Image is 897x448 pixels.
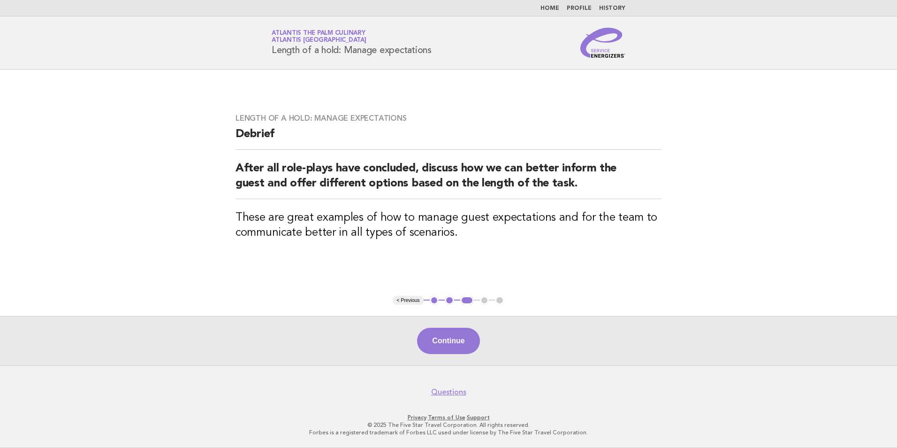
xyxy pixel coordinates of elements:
p: © 2025 The Five Star Travel Corporation. All rights reserved. [161,421,736,429]
p: · · [161,414,736,421]
h3: These are great examples of how to manage guest expectations and for the team to communicate bett... [236,210,661,240]
button: 1 [430,296,439,305]
h3: Length of a hold: Manage expectations [236,114,661,123]
a: Profile [567,6,592,11]
h1: Length of a hold: Manage expectations [272,31,432,55]
a: Atlantis The Palm CulinaryAtlantis [GEOGRAPHIC_DATA] [272,30,366,43]
a: Terms of Use [428,414,465,421]
h2: Debrief [236,127,661,150]
h2: After all role-plays have concluded, discuss how we can better inform the guest and offer differe... [236,161,661,199]
a: Privacy [408,414,426,421]
a: History [599,6,625,11]
a: Home [540,6,559,11]
a: Support [467,414,490,421]
button: < Previous [393,296,423,305]
p: Forbes is a registered trademark of Forbes LLC used under license by The Five Star Travel Corpora... [161,429,736,436]
button: Continue [417,328,479,354]
button: 3 [460,296,474,305]
span: Atlantis [GEOGRAPHIC_DATA] [272,38,366,44]
a: Questions [431,387,466,397]
img: Service Energizers [580,28,625,58]
button: 2 [445,296,454,305]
